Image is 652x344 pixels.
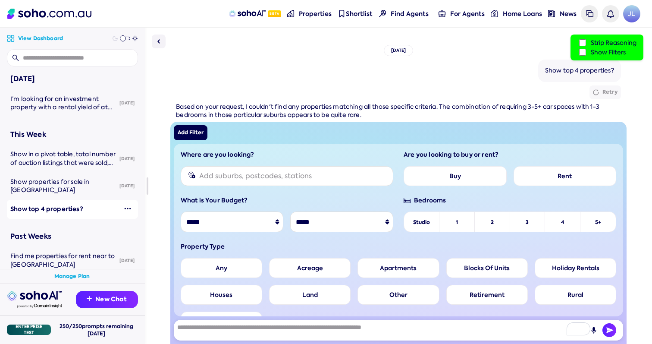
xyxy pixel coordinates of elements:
[54,322,138,337] div: 250 / 250 prompts remaining [DATE]
[10,150,116,167] div: Show in a pivot table, total number of auction listings that were sold, total withdrawn, total of...
[357,285,439,305] label: Other
[10,178,90,194] span: Show properties for sale in [GEOGRAPHIC_DATA]
[384,45,414,56] div: [DATE]
[404,212,439,233] li: Studio
[7,247,116,274] a: Find me properties for rent near to [GEOGRAPHIC_DATA]
[154,36,164,47] img: Sidebar toggle icon
[10,205,83,213] span: Show top 4 properties?
[439,10,446,17] img: for-agents-nav icon
[602,5,619,22] a: Notifications
[404,166,507,186] label: Buy
[450,9,485,18] span: For Agents
[181,243,616,251] h6: Property Type
[174,125,207,140] button: Add Filter
[181,258,262,278] label: Any
[116,149,138,168] div: [DATE]
[299,9,332,18] span: Properties
[589,85,621,99] button: Retry
[404,196,616,205] span: Bedrooms
[580,212,616,233] li: 5+
[7,145,116,172] a: Show in a pivot table, total number of auction listings that were sold, total withdrawn, total of...
[7,325,51,335] div: Enterprise Test
[124,205,131,212] img: More icon
[577,38,636,47] label: Strip Reasoning
[229,10,266,17] img: sohoAI logo
[181,285,262,305] label: Houses
[346,9,373,18] span: Shortlist
[181,151,393,159] h6: Where are you looking?
[116,177,138,196] div: [DATE]
[607,10,614,17] img: bell icon
[10,252,116,269] div: Find me properties for rent near to Melbourne University
[514,166,617,186] label: Rent
[581,5,598,22] a: Messages
[446,258,528,278] label: Blocks Of Units
[357,258,439,278] label: Apartments
[7,173,116,200] a: Show properties for sale in [GEOGRAPHIC_DATA]
[577,47,636,57] label: Show Filters
[579,39,586,46] input: Strip Reasoning
[7,291,62,301] img: sohoai logo
[76,291,138,308] button: New Chat
[17,304,62,308] img: Data provided by Domain Insight
[87,296,92,301] img: Recommendation icon
[510,212,545,233] li: 3
[268,10,281,17] span: Beta
[503,9,542,18] span: Home Loans
[491,10,498,17] img: for-agents-nav icon
[10,178,116,195] div: Show properties for sale in mornington peninsula
[7,35,63,42] a: View Dashboard
[623,5,640,22] span: JL
[593,89,599,95] img: Retry icon
[446,285,528,305] label: Retirement
[545,212,580,233] li: 4
[602,323,616,337] img: Send icon
[404,151,616,159] h6: Are you looking to buy or rent?
[586,10,593,17] img: messages icon
[181,196,393,205] h6: What is Your Budget?
[439,212,475,233] li: 1
[10,205,117,214] div: Show top 4 properties?
[10,95,116,112] div: I’m looking for an investment property with a rental yield of at least 4% or higher in paddington
[174,320,623,341] textarea: To enrich screen reader interactions, please activate Accessibility in Grammarly extension settings
[10,150,116,200] span: Show in a pivot table, total number of auction listings that were sold, total withdrawn, total of...
[338,10,345,17] img: shortlist-nav icon
[587,323,601,337] button: Record Audio
[54,273,90,280] a: Manage Plan
[7,200,117,219] a: Show top 4 properties?
[176,103,599,144] span: Based on your request, I couldn't find any properties matching all those specific criteria. The c...
[116,251,138,270] div: [DATE]
[579,49,586,56] input: Show Filters
[116,94,138,113] div: [DATE]
[623,5,640,22] a: Avatar of Jonathan Lui
[7,9,91,19] img: Soho Logo
[10,73,135,85] div: [DATE]
[7,90,116,117] a: I’m looking for an investment property with a rental yield of at least 4% or higher in [GEOGRAPHI...
[10,252,115,268] span: Find me properties for rent near to [GEOGRAPHIC_DATA]
[602,323,616,337] button: Send
[181,312,262,331] label: Villas
[545,66,614,75] div: Show top 4 properties?
[287,10,295,17] img: properties-nav icon
[269,258,351,278] label: Acreage
[269,285,351,305] label: Land
[10,231,135,242] div: Past Weeks
[10,95,112,128] span: I’m looking for an investment property with a rental yield of at least 4% or higher in [GEOGRAPHI...
[535,285,616,305] label: Rural
[548,10,555,17] img: news-nav icon
[10,129,135,140] div: This Week
[475,212,510,233] li: 2
[535,258,616,278] label: Holiday Rentals
[560,9,577,18] span: News
[391,9,429,18] span: Find Agents
[379,10,386,17] img: Find agents icon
